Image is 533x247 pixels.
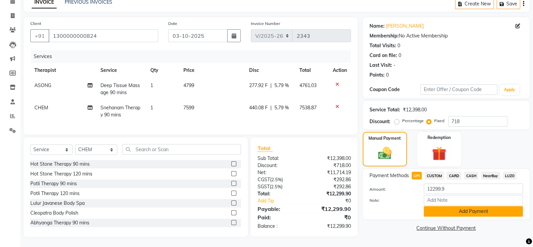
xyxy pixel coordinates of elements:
span: Snehanam Therapy 90 mins [100,105,140,118]
th: Qty [146,63,179,78]
span: 5.79 % [274,82,289,89]
div: Service Total: [369,106,400,113]
div: Total Visits: [369,42,396,49]
div: Name: [369,23,385,30]
label: Invoice Number [251,21,280,27]
div: Hot Stone Therapy 90 mins [30,161,90,168]
span: CUSTOM [424,172,444,180]
div: - [393,62,395,69]
span: 5.79 % [274,104,289,111]
div: Net: [252,169,304,176]
label: Amount: [364,186,419,192]
span: Total [257,145,273,152]
div: Coupon Code [369,86,421,93]
div: Hot Stone Therapy 120 mins [30,170,92,177]
label: Manual Payment [368,135,401,141]
div: Paid: [252,213,304,221]
span: 2.5% [271,184,281,189]
span: NearBuy [481,172,500,180]
div: ₹11,714.19 [304,169,356,176]
span: 4799 [183,82,194,88]
th: Disc [245,63,295,78]
div: No Active Membership [369,32,523,39]
div: ₹12,398.00 [304,155,356,162]
span: SGST [257,184,269,190]
div: ₹292.86 [304,183,356,190]
span: | [270,82,272,89]
button: Add Payment [424,206,523,217]
div: Potli Therapy 120 mins [30,190,80,197]
div: 0 [397,42,400,49]
span: | [270,104,272,111]
button: Apply [500,85,519,95]
div: Card on file: [369,52,397,59]
label: Fixed [434,118,444,124]
span: CHEM [34,105,48,111]
span: LUZO [503,172,517,180]
span: 2.5% [271,177,281,182]
th: Action [329,63,351,78]
div: Points: [369,72,385,79]
input: Add Note [424,195,523,205]
a: Add Tip [252,197,313,204]
img: _cash.svg [374,145,396,161]
div: ₹0 [304,213,356,221]
div: Sub Total: [252,155,304,162]
div: ₹0 [313,197,356,204]
div: ₹12,299.90 [304,190,356,197]
a: Continue Without Payment [364,225,528,232]
div: ₹12,299.90 [304,223,356,230]
div: ( ) [252,183,304,190]
label: Percentage [402,118,424,124]
button: +91 [30,29,49,42]
input: Search or Scan [122,144,241,155]
span: Payment Methods [369,172,409,179]
div: 0 [398,52,401,59]
div: ₹12,398.00 [403,106,427,113]
input: Amount [424,184,523,194]
span: CASH [464,172,478,180]
span: CGST [257,176,270,183]
span: 1 [150,105,153,111]
div: Balance : [252,223,304,230]
input: Search by Name/Mobile/Email/Code [49,29,158,42]
span: UPI [412,172,422,180]
div: Payable: [252,205,304,213]
label: Client [30,21,41,27]
span: 7599 [183,105,194,111]
label: Redemption [427,135,451,141]
div: Potli Therapy 90 mins [30,180,77,187]
div: Total: [252,190,304,197]
th: Therapist [30,63,96,78]
span: Deep Tissue Massage 90 mins [100,82,140,95]
span: 440.08 F [249,104,268,111]
div: Membership: [369,32,399,39]
span: 1 [150,82,153,88]
div: Discount: [252,162,304,169]
div: Discount: [369,118,390,125]
th: Service [96,63,146,78]
div: ₹718.00 [304,162,356,169]
input: Enter Offer / Coupon Code [420,84,497,95]
div: 0 [386,72,389,79]
div: Lulur Javanese Body Spa [30,200,85,207]
span: ASONG [34,82,51,88]
div: Last Visit: [369,62,392,69]
label: Note: [364,197,419,203]
div: Cleopatra Body Polish [30,210,78,217]
div: Abhyanga Therapy 90 mins [30,219,89,226]
div: ₹292.86 [304,176,356,183]
label: Date [168,21,177,27]
span: 277.92 F [249,82,268,89]
span: 7538.87 [299,105,316,111]
th: Total [295,63,328,78]
img: _gift.svg [427,145,450,162]
div: ₹12,299.90 [304,205,356,213]
a: [PERSON_NAME] [386,23,424,30]
span: 4761.03 [299,82,316,88]
span: CARD [447,172,461,180]
div: Services [31,50,356,63]
div: ( ) [252,176,304,183]
th: Price [179,63,245,78]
